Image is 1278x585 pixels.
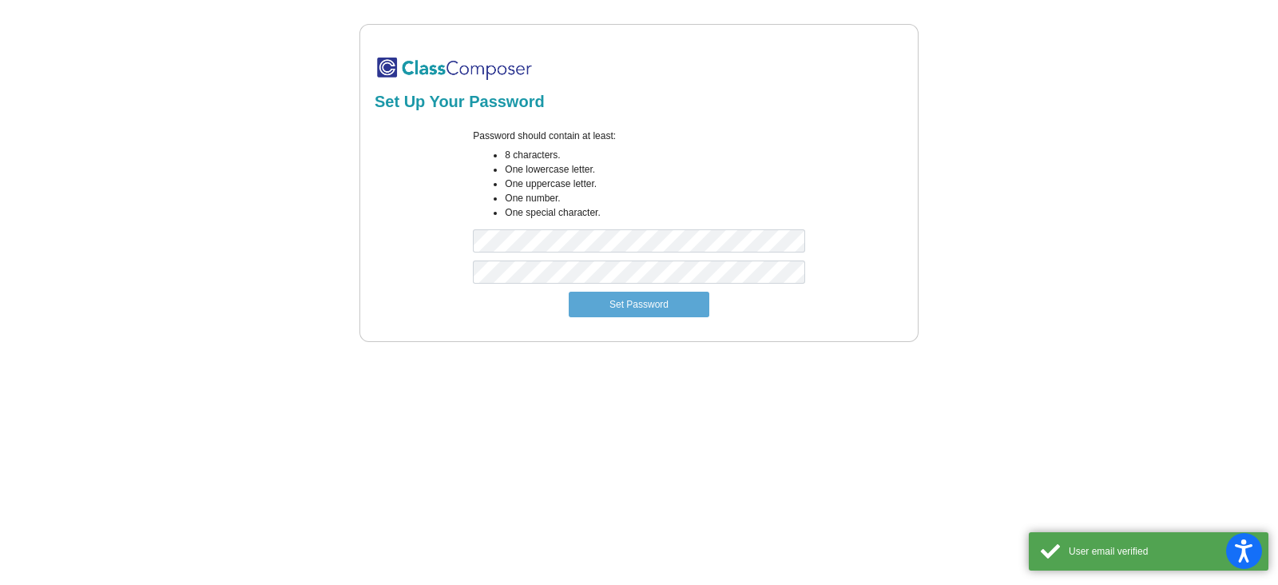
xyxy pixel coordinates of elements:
[505,177,804,191] li: One uppercase letter.
[375,92,903,111] h2: Set Up Your Password
[1069,544,1256,559] div: User email verified
[505,148,804,162] li: 8 characters.
[505,191,804,205] li: One number.
[505,205,804,220] li: One special character.
[505,162,804,177] li: One lowercase letter.
[473,129,616,143] label: Password should contain at least:
[569,292,709,317] button: Set Password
